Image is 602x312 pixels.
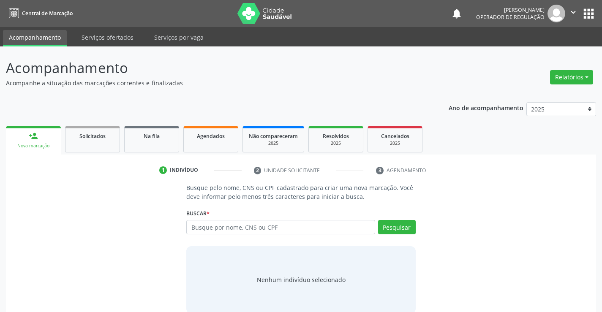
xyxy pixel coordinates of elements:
[548,5,565,22] img: img
[186,220,375,234] input: Busque por nome, CNS ou CPF
[76,30,139,45] a: Serviços ofertados
[79,133,106,140] span: Solicitados
[374,140,416,147] div: 2025
[550,70,593,84] button: Relatórios
[381,133,409,140] span: Cancelados
[257,275,346,284] div: Nenhum indivíduo selecionado
[569,8,578,17] i: 
[323,133,349,140] span: Resolvidos
[6,6,73,20] a: Central de Marcação
[451,8,463,19] button: notifications
[22,10,73,17] span: Central de Marcação
[29,131,38,141] div: person_add
[378,220,416,234] button: Pesquisar
[159,166,167,174] div: 1
[144,133,160,140] span: Na fila
[476,6,545,14] div: [PERSON_NAME]
[476,14,545,21] span: Operador de regulação
[170,166,198,174] div: Indivíduo
[197,133,225,140] span: Agendados
[249,140,298,147] div: 2025
[186,207,210,220] label: Buscar
[449,102,523,113] p: Ano de acompanhamento
[565,5,581,22] button: 
[6,79,419,87] p: Acompanhe a situação das marcações correntes e finalizadas
[148,30,210,45] a: Serviços por vaga
[581,6,596,21] button: apps
[3,30,67,46] a: Acompanhamento
[315,140,357,147] div: 2025
[186,183,415,201] p: Busque pelo nome, CNS ou CPF cadastrado para criar uma nova marcação. Você deve informar pelo men...
[249,133,298,140] span: Não compareceram
[6,57,419,79] p: Acompanhamento
[12,143,55,149] div: Nova marcação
